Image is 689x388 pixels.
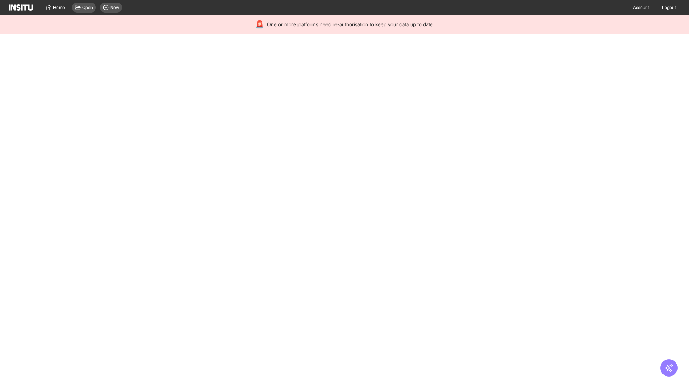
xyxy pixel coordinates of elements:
[110,5,119,10] span: New
[267,21,434,28] span: One or more platforms need re-authorisation to keep your data up to date.
[255,19,264,29] div: 🚨
[9,4,33,11] img: Logo
[53,5,65,10] span: Home
[82,5,93,10] span: Open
